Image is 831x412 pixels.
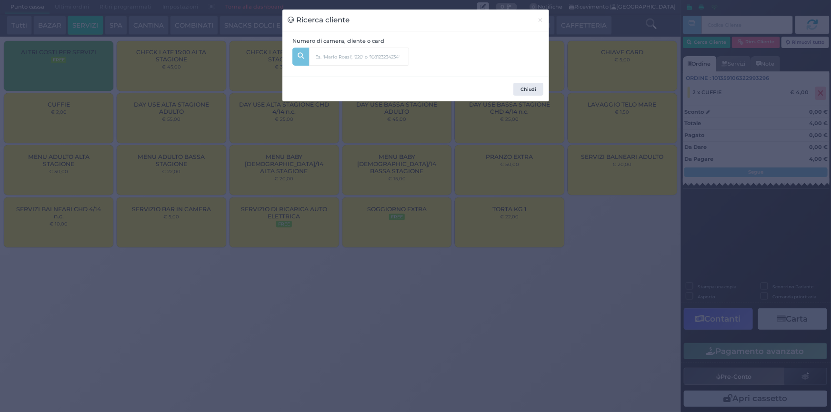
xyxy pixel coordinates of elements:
h3: Ricerca cliente [288,15,350,26]
label: Numero di camera, cliente o card [292,37,384,45]
button: Chiudi [532,10,549,31]
button: Chiudi [513,83,543,96]
input: Es. 'Mario Rossi', '220' o '108123234234' [309,48,409,66]
span: × [537,15,543,25]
